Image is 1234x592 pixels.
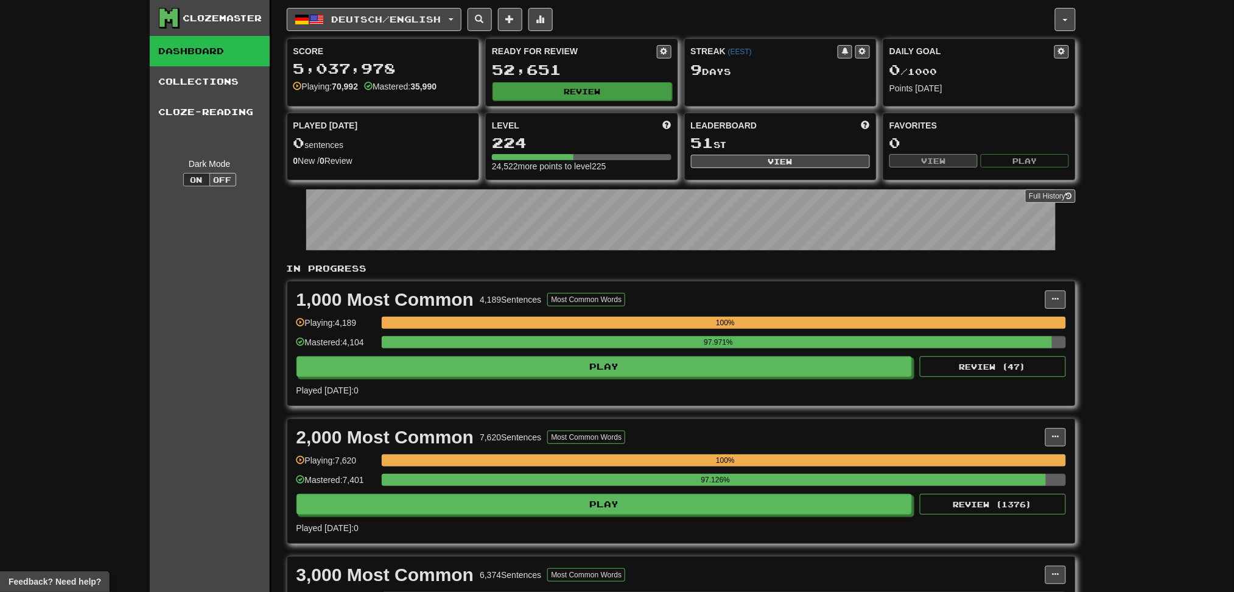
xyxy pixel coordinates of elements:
[293,45,473,57] div: Score
[296,317,376,337] div: Playing: 4,189
[492,62,671,77] div: 52,651
[287,263,1076,275] p: In Progress
[691,155,871,168] button: View
[492,135,671,150] div: 224
[159,158,261,170] div: Dark Mode
[293,135,473,151] div: sentences
[691,61,703,78] span: 9
[296,494,913,515] button: Play
[1025,189,1075,203] a: Full History
[293,134,305,151] span: 0
[209,173,236,186] button: Off
[480,294,541,306] div: 4,189 Sentences
[320,156,324,166] strong: 0
[296,474,376,494] div: Mastered: 7,401
[889,45,1054,58] div: Daily Goal
[293,119,358,132] span: Played [DATE]
[293,155,473,167] div: New / Review
[691,62,871,78] div: Day s
[332,82,358,91] strong: 70,992
[889,61,901,78] span: 0
[498,8,522,31] button: Add sentence to collection
[691,134,714,151] span: 51
[364,80,436,93] div: Mastered:
[547,293,625,306] button: Most Common Words
[150,66,270,97] a: Collections
[691,135,871,151] div: st
[547,431,625,444] button: Most Common Words
[410,82,436,91] strong: 35,990
[920,494,1066,515] button: Review (1376)
[183,173,210,186] button: On
[889,82,1069,94] div: Points [DATE]
[183,12,262,24] div: Clozemaster
[889,135,1069,150] div: 0
[296,336,376,356] div: Mastered: 4,104
[691,119,757,132] span: Leaderboard
[493,82,672,100] button: Review
[9,576,101,588] span: Open feedback widget
[981,154,1069,167] button: Play
[150,97,270,127] a: Cloze-Reading
[480,569,541,581] div: 6,374 Sentences
[287,8,461,31] button: Deutsch/English
[293,61,473,76] div: 5,037,978
[889,154,978,167] button: View
[480,431,541,443] div: 7,620 Sentences
[663,119,671,132] span: Score more points to level up
[547,568,625,582] button: Most Common Words
[150,36,270,66] a: Dashboard
[296,566,474,584] div: 3,000 Most Common
[296,428,474,446] div: 2,000 Most Common
[492,160,671,172] div: 24,522 more points to level 225
[889,119,1069,132] div: Favorites
[331,14,441,24] span: Deutsch / English
[385,454,1066,467] div: 100%
[385,336,1052,348] div: 97.971%
[296,454,376,474] div: Playing: 7,620
[293,80,359,93] div: Playing:
[492,45,657,57] div: Ready for Review
[528,8,553,31] button: More stats
[293,156,298,166] strong: 0
[385,317,1066,329] div: 100%
[296,386,359,395] span: Played [DATE]: 0
[296,356,913,377] button: Play
[861,119,870,132] span: This week in points, UTC
[691,45,838,57] div: Streak
[296,523,359,533] span: Played [DATE]: 0
[889,66,938,77] span: / 1000
[296,291,474,309] div: 1,000 Most Common
[492,119,519,132] span: Level
[468,8,492,31] button: Search sentences
[920,356,1066,377] button: Review (47)
[728,48,752,56] a: (EEST)
[385,474,1046,486] div: 97.126%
